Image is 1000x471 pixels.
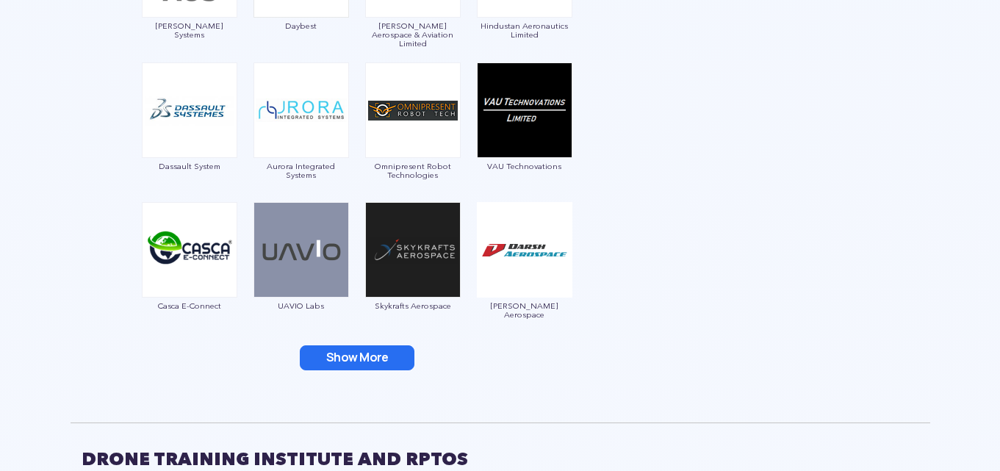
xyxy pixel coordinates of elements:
a: Dassault System [141,103,238,170]
span: Dassault System [141,162,238,170]
span: Skykrafts Aerospace [364,301,461,310]
span: Daybest [253,21,350,30]
img: img_darsh.png [477,202,572,298]
span: Casca E-Connect [141,301,238,310]
a: UAVIO Labs [253,242,350,310]
span: [PERSON_NAME] Aerospace & Aviation Limited [364,21,461,48]
a: Omnipresent Robot Technologies [364,103,461,179]
img: img_vau.png [477,62,572,158]
img: ic_skykrafts.png [365,202,461,298]
img: ic_omnipresent.png [365,62,461,158]
span: Hindustan Aeronautics Limited [476,21,573,39]
button: Show More [300,345,414,370]
span: [PERSON_NAME] Systems [141,21,238,39]
a: Casca E-Connect [141,242,238,310]
a: VAU Technovations [476,103,573,170]
img: ic_casca.png [142,202,237,298]
span: VAU Technovations [476,162,573,170]
span: Omnipresent Robot Technologies [364,162,461,179]
img: ic_dassaultsystems.png [142,62,237,158]
a: Aurora Integrated Systems [253,103,350,179]
span: [PERSON_NAME] Aerospace [476,301,573,319]
a: [PERSON_NAME] Aerospace [476,242,573,319]
span: UAVIO Labs [253,301,350,310]
img: ic_aurora.png [253,62,349,158]
img: img_uavio.png [253,202,349,298]
a: Skykrafts Aerospace [364,242,461,310]
span: Aurora Integrated Systems [253,162,350,179]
